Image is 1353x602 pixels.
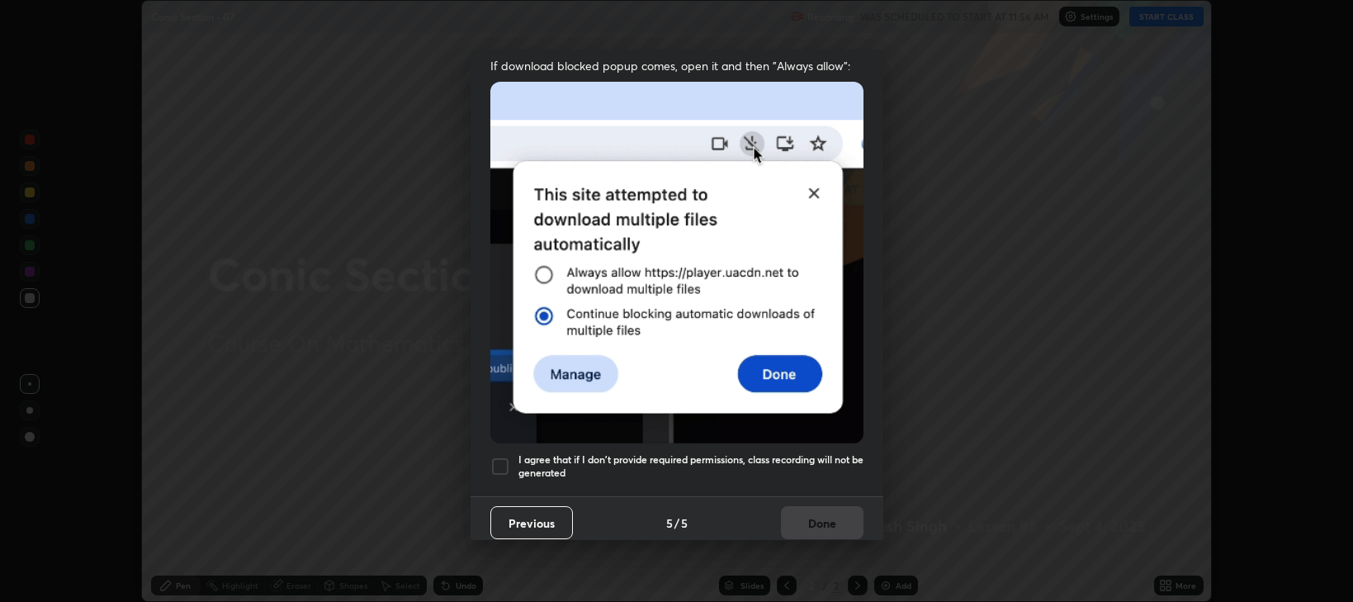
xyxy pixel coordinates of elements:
img: downloads-permission-blocked.gif [490,82,863,443]
span: If download blocked popup comes, open it and then "Always allow": [490,58,863,73]
button: Previous [490,506,573,539]
h4: 5 [681,514,688,532]
h5: I agree that if I don't provide required permissions, class recording will not be generated [518,453,863,479]
h4: / [674,514,679,532]
h4: 5 [666,514,673,532]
